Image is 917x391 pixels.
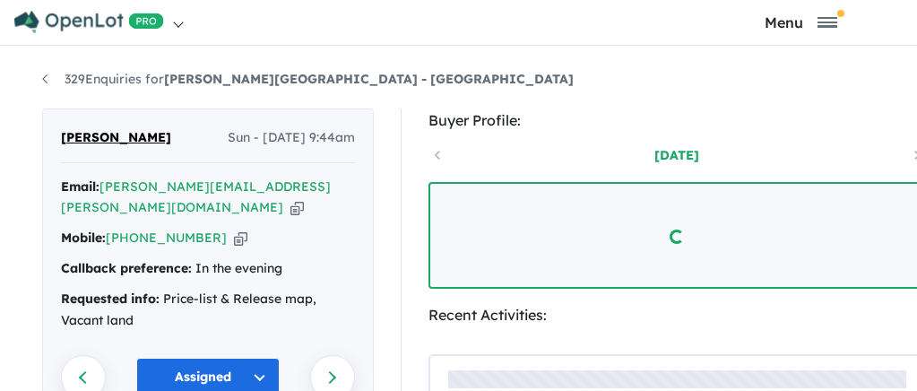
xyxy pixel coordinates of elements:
[61,178,99,195] strong: Email:
[42,69,876,91] nav: breadcrumb
[42,71,574,87] a: 329Enquiries for[PERSON_NAME][GEOGRAPHIC_DATA] - [GEOGRAPHIC_DATA]
[601,146,753,164] a: [DATE]
[61,291,160,307] strong: Requested info:
[61,258,355,280] div: In the evening
[164,71,574,87] strong: [PERSON_NAME][GEOGRAPHIC_DATA] - [GEOGRAPHIC_DATA]
[61,260,192,276] strong: Callback preference:
[14,11,164,33] img: Openlot PRO Logo White
[228,127,355,149] span: Sun - [DATE] 9:44am
[690,13,913,30] button: Toggle navigation
[290,198,304,217] button: Copy
[61,230,106,246] strong: Mobile:
[61,127,171,149] span: [PERSON_NAME]
[61,289,355,332] div: Price-list & Release map, Vacant land
[106,230,227,246] a: [PHONE_NUMBER]
[61,178,331,216] a: [PERSON_NAME][EMAIL_ADDRESS][PERSON_NAME][DOMAIN_NAME]
[234,229,247,248] button: Copy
